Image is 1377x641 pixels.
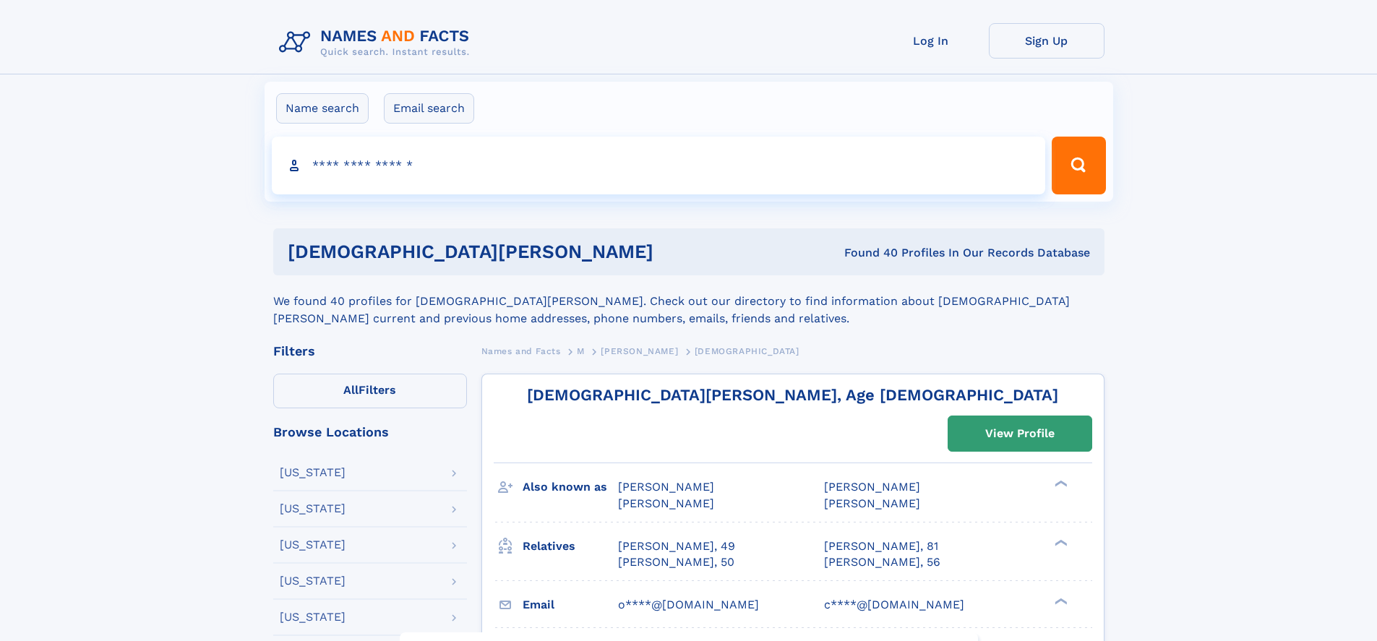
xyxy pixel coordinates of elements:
div: ❯ [1051,596,1068,606]
div: [US_STATE] [280,611,346,623]
div: ❯ [1051,538,1068,547]
span: [PERSON_NAME] [618,496,714,510]
a: [PERSON_NAME], 50 [618,554,734,570]
h3: Email [523,593,618,617]
label: Filters [273,374,467,408]
span: [PERSON_NAME] [618,480,714,494]
div: We found 40 profiles for [DEMOGRAPHIC_DATA][PERSON_NAME]. Check out our directory to find informa... [273,275,1104,327]
label: Name search [276,93,369,124]
label: Email search [384,93,474,124]
div: Filters [273,345,467,358]
h3: Also known as [523,475,618,499]
a: [PERSON_NAME], 56 [824,554,940,570]
span: [DEMOGRAPHIC_DATA] [695,346,799,356]
div: [US_STATE] [280,503,346,515]
a: M [577,342,585,360]
div: Found 40 Profiles In Our Records Database [749,245,1090,261]
img: Logo Names and Facts [273,23,481,62]
span: [PERSON_NAME] [824,480,920,494]
h3: Relatives [523,534,618,559]
a: [DEMOGRAPHIC_DATA][PERSON_NAME], Age [DEMOGRAPHIC_DATA] [527,386,1058,404]
span: All [343,383,359,397]
a: View Profile [948,416,1091,451]
a: [PERSON_NAME] [601,342,678,360]
button: Search Button [1052,137,1105,194]
div: ❯ [1051,479,1068,489]
div: [US_STATE] [280,575,346,587]
span: [PERSON_NAME] [601,346,678,356]
a: [PERSON_NAME], 81 [824,538,938,554]
span: [PERSON_NAME] [824,496,920,510]
div: [US_STATE] [280,539,346,551]
div: [US_STATE] [280,467,346,478]
div: View Profile [985,417,1055,450]
a: Names and Facts [481,342,561,360]
a: Sign Up [989,23,1104,59]
input: search input [272,137,1046,194]
h1: [DEMOGRAPHIC_DATA][PERSON_NAME] [288,243,749,261]
div: Browse Locations [273,426,467,439]
a: [PERSON_NAME], 49 [618,538,735,554]
a: Log In [873,23,989,59]
span: M [577,346,585,356]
